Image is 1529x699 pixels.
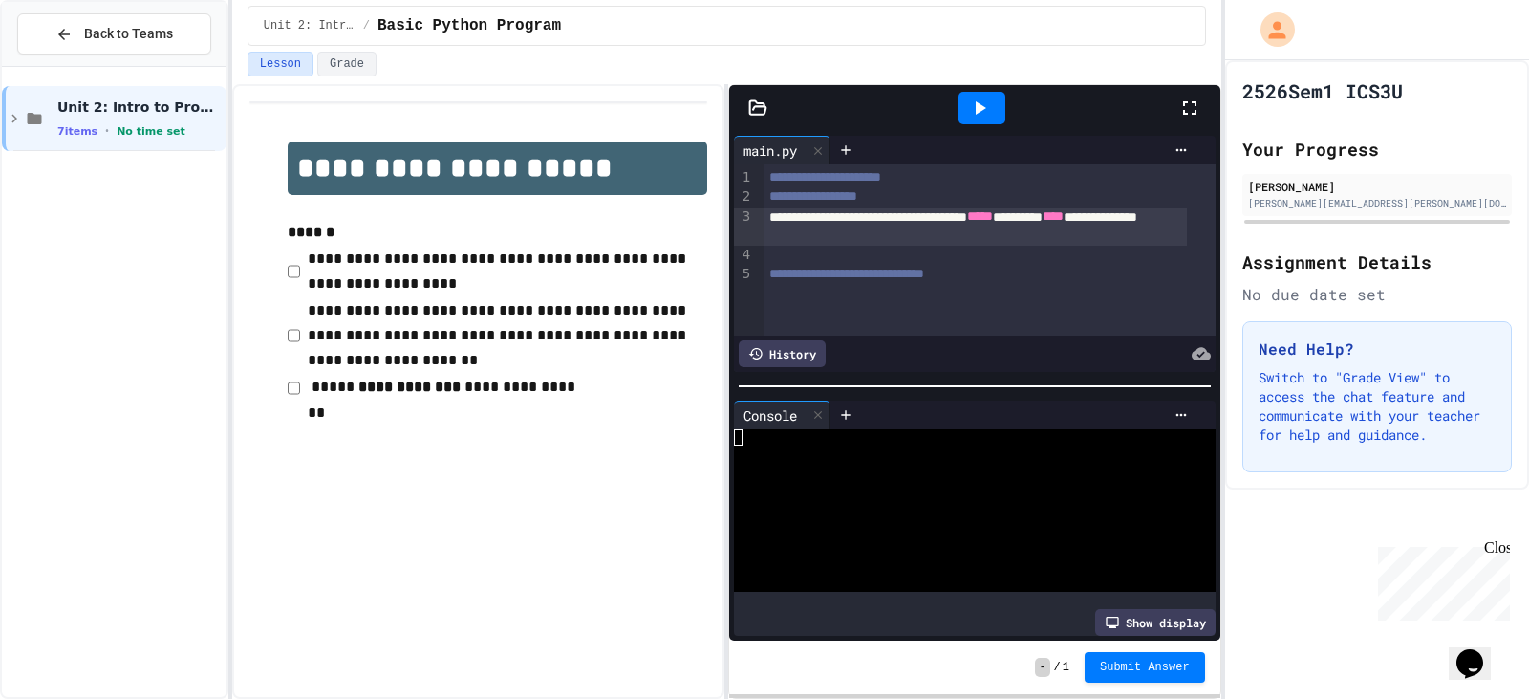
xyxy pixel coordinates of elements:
[734,265,753,284] div: 5
[1240,8,1300,52] div: My Account
[1095,609,1216,636] div: Show display
[1054,660,1061,675] span: /
[1242,249,1512,275] h2: Assignment Details
[264,18,355,33] span: Unit 2: Intro to Programming
[57,125,97,138] span: 7 items
[734,246,753,265] div: 4
[377,14,561,37] span: Basic Python Program
[1063,660,1069,675] span: 1
[117,125,185,138] span: No time set
[1035,658,1049,677] span: -
[734,401,830,429] div: Console
[317,52,377,76] button: Grade
[734,405,807,426] div: Console
[1100,660,1190,675] span: Submit Answer
[734,141,807,161] div: main.py
[1259,338,1496,360] h3: Need Help?
[105,123,109,139] span: •
[739,340,826,367] div: History
[8,8,132,121] div: Chat with us now!Close
[1242,77,1403,104] h1: 2526Sem1 ICS3U
[1248,196,1506,210] div: [PERSON_NAME][EMAIL_ADDRESS][PERSON_NAME][DOMAIN_NAME]
[248,52,313,76] button: Lesson
[17,13,211,55] button: Back to Teams
[1085,652,1205,683] button: Submit Answer
[734,136,830,164] div: main.py
[1449,623,1510,680] iframe: chat widget
[734,168,753,187] div: 1
[57,98,223,116] span: Unit 2: Intro to Programming
[363,18,370,33] span: /
[1259,368,1496,445] p: Switch to "Grade View" to access the chat feature and communicate with your teacher for help and ...
[1370,539,1510,621] iframe: chat widget
[1242,283,1512,306] div: No due date set
[734,187,753,207] div: 2
[1248,178,1506,195] div: [PERSON_NAME]
[734,208,753,247] div: 3
[84,24,173,44] span: Back to Teams
[1242,136,1512,163] h2: Your Progress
